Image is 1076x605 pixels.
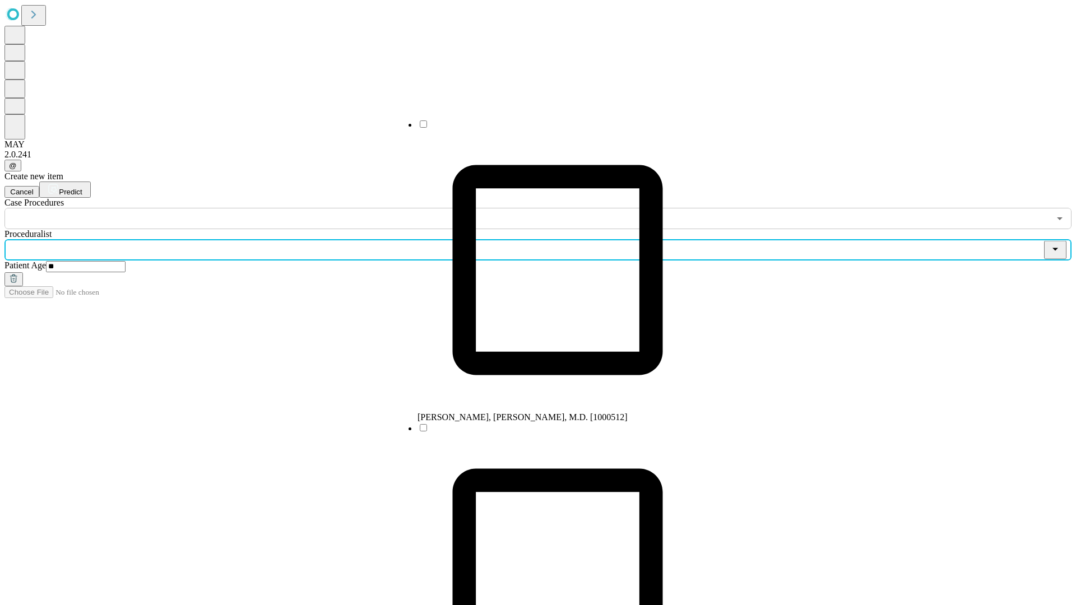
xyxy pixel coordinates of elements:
[59,188,82,196] span: Predict
[10,188,34,196] span: Cancel
[4,171,63,181] span: Create new item
[4,198,64,207] span: Scheduled Procedure
[4,150,1072,160] div: 2.0.241
[418,412,628,422] span: [PERSON_NAME], [PERSON_NAME], M.D. [1000512]
[4,186,39,198] button: Cancel
[1044,241,1066,259] button: Close
[4,139,1072,150] div: MAY
[4,260,46,270] span: Patient Age
[9,161,17,170] span: @
[1052,211,1068,226] button: Open
[39,182,91,198] button: Predict
[4,160,21,171] button: @
[4,229,52,239] span: Proceduralist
